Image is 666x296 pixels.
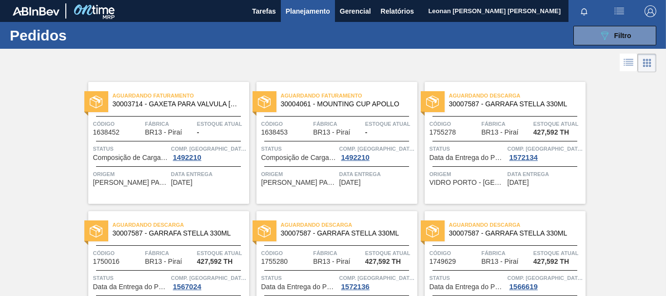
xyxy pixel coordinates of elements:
div: 1566619 [508,283,540,291]
div: Visão em Lista [620,54,638,72]
img: status [426,225,439,237]
a: Comp. [GEOGRAPHIC_DATA]1572136 [339,273,415,291]
img: status [258,96,271,108]
span: Estoque atual [533,248,583,258]
span: 427,592 TH [533,129,569,136]
div: 1492210 [339,154,372,161]
span: Data da Entrega do Pedido Atrasada [430,283,505,291]
span: Composição de Carga Aceita [261,154,337,161]
span: Status [261,273,337,283]
span: 30007587 - GARRAFA STELLA 330ML [449,230,578,237]
span: 1638452 [93,129,120,136]
img: status [90,225,102,237]
a: Comp. [GEOGRAPHIC_DATA]1567024 [171,273,247,291]
span: 30003714 - GAXETA PARA VALVULA COSTER [113,100,241,108]
a: statusAguardando Descarga30007587 - GARRAFA STELLA 330MLCódigo1755278FábricaBR13 - PiraíEstoque a... [417,82,586,204]
span: Status [430,273,505,283]
span: 30007587 - GARRAFA STELLA 330ML [281,230,410,237]
span: Fábrica [481,248,531,258]
span: Status [93,273,169,283]
span: 1755278 [430,129,456,136]
div: 1572136 [339,283,372,291]
span: 427,592 TH [197,258,233,265]
span: Aguardando Faturamento [281,91,417,100]
span: 427,592 TH [365,258,401,265]
span: Aguardando Descarga [449,91,586,100]
span: COSTER PACKAGING DO BRASIL - SAO PAULO [93,179,169,186]
span: BR13 - Piraí [481,258,518,265]
img: userActions [613,5,625,17]
span: Código [430,119,479,129]
span: 21/06/2024 [171,179,193,186]
span: Status [93,144,169,154]
span: 30007587 - GARRAFA STELLA 330ML [449,100,578,108]
span: Planejamento [286,5,330,17]
span: Estoque atual [365,119,415,129]
span: Data Entrega [508,169,583,179]
a: statusAguardando Faturamento30004061 - MOUNTING CUP APOLLOCódigo1638453FábricaBR13 - PiraíEstoque... [249,82,417,204]
span: Comp. Carga [339,273,415,283]
span: Fábrica [313,248,363,258]
span: Fábrica [145,248,195,258]
span: Código [93,119,143,129]
a: Comp. [GEOGRAPHIC_DATA]1492210 [171,144,247,161]
span: Gerencial [340,5,371,17]
span: - [197,129,199,136]
span: Estoque atual [533,119,583,129]
span: Estoque atual [365,248,415,258]
span: Código [261,119,311,129]
div: Visão em Cards [638,54,656,72]
span: Fábrica [481,119,531,129]
h1: Pedidos [10,30,146,41]
span: - [365,129,368,136]
span: Código [430,248,479,258]
span: 30007587 - GARRAFA STELLA 330ML [113,230,241,237]
span: VIDRO PORTO - PORTO FERREIRA (SP) [430,179,505,186]
span: Código [261,248,311,258]
span: Origem [261,169,337,179]
span: BR13 - Piraí [145,129,182,136]
a: Comp. [GEOGRAPHIC_DATA]1492210 [339,144,415,161]
span: Comp. Carga [171,273,247,283]
span: 1755280 [261,258,288,265]
span: Aguardando Descarga [281,220,417,230]
span: Aguardando Descarga [449,220,586,230]
span: Data Entrega [339,169,415,179]
img: status [426,96,439,108]
span: Aguardando Faturamento [113,91,249,100]
span: Estoque atual [197,119,247,129]
img: status [90,96,102,108]
span: Comp. Carga [508,144,583,154]
span: Fábrica [313,119,363,129]
span: Aguardando Descarga [113,220,249,230]
button: Filtro [573,26,656,45]
span: Comp. Carga [339,144,415,154]
span: Relatórios [381,5,414,17]
span: 30004061 - MOUNTING CUP APOLLO [281,100,410,108]
span: Estoque atual [197,248,247,258]
div: 1572134 [508,154,540,161]
a: Comp. [GEOGRAPHIC_DATA]1572134 [508,144,583,161]
span: 1638453 [261,129,288,136]
span: Status [430,144,505,154]
span: BR13 - Piraí [481,129,518,136]
a: statusAguardando Faturamento30003714 - GAXETA PARA VALVULA [PERSON_NAME]Código1638452FábricaBR13 ... [81,82,249,204]
span: Origem [430,169,505,179]
img: TNhmsLtSVTkK8tSr43FrP2fwEKptu5GPRR3wAAAABJRU5ErkJggg== [13,7,59,16]
span: Composição de Carga Aceita [93,154,169,161]
span: Filtro [614,32,631,39]
span: Tarefas [252,5,276,17]
span: Origem [93,169,169,179]
span: Data da Entrega do Pedido Antecipada [93,283,169,291]
span: BR13 - Piraí [313,129,350,136]
span: COSTER PACKAGING DO BRASIL - SAO PAULO [261,179,337,186]
span: Código [93,248,143,258]
div: 1492210 [171,154,203,161]
span: BR13 - Piraí [145,258,182,265]
span: Comp. Carga [171,144,247,154]
span: 1750016 [93,258,120,265]
span: Fábrica [145,119,195,129]
span: BR13 - Piraí [313,258,350,265]
div: 1567024 [171,283,203,291]
span: Data Entrega [171,169,247,179]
